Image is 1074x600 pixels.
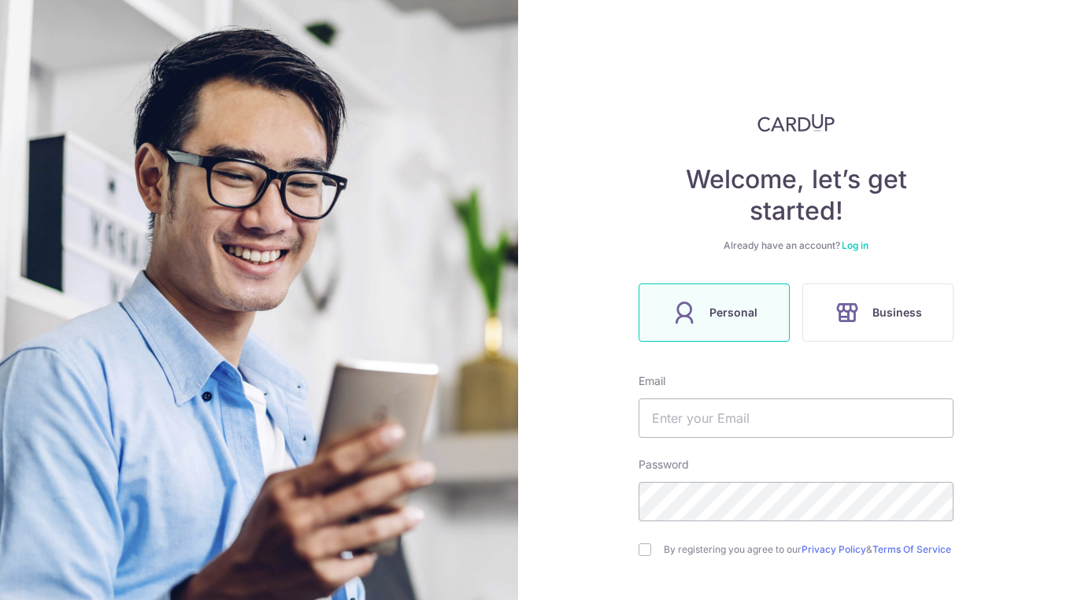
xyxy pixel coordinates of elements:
label: Password [639,457,689,472]
a: Personal [632,283,796,342]
input: Enter your Email [639,398,954,438]
a: Log in [842,239,868,251]
span: Business [872,303,922,322]
h4: Welcome, let’s get started! [639,164,954,227]
label: By registering you agree to our & [664,543,954,556]
span: Personal [709,303,757,322]
div: Already have an account? [639,239,954,252]
a: Terms Of Service [872,543,951,555]
label: Email [639,373,665,389]
img: CardUp Logo [757,113,835,132]
a: Privacy Policy [802,543,866,555]
a: Business [796,283,960,342]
